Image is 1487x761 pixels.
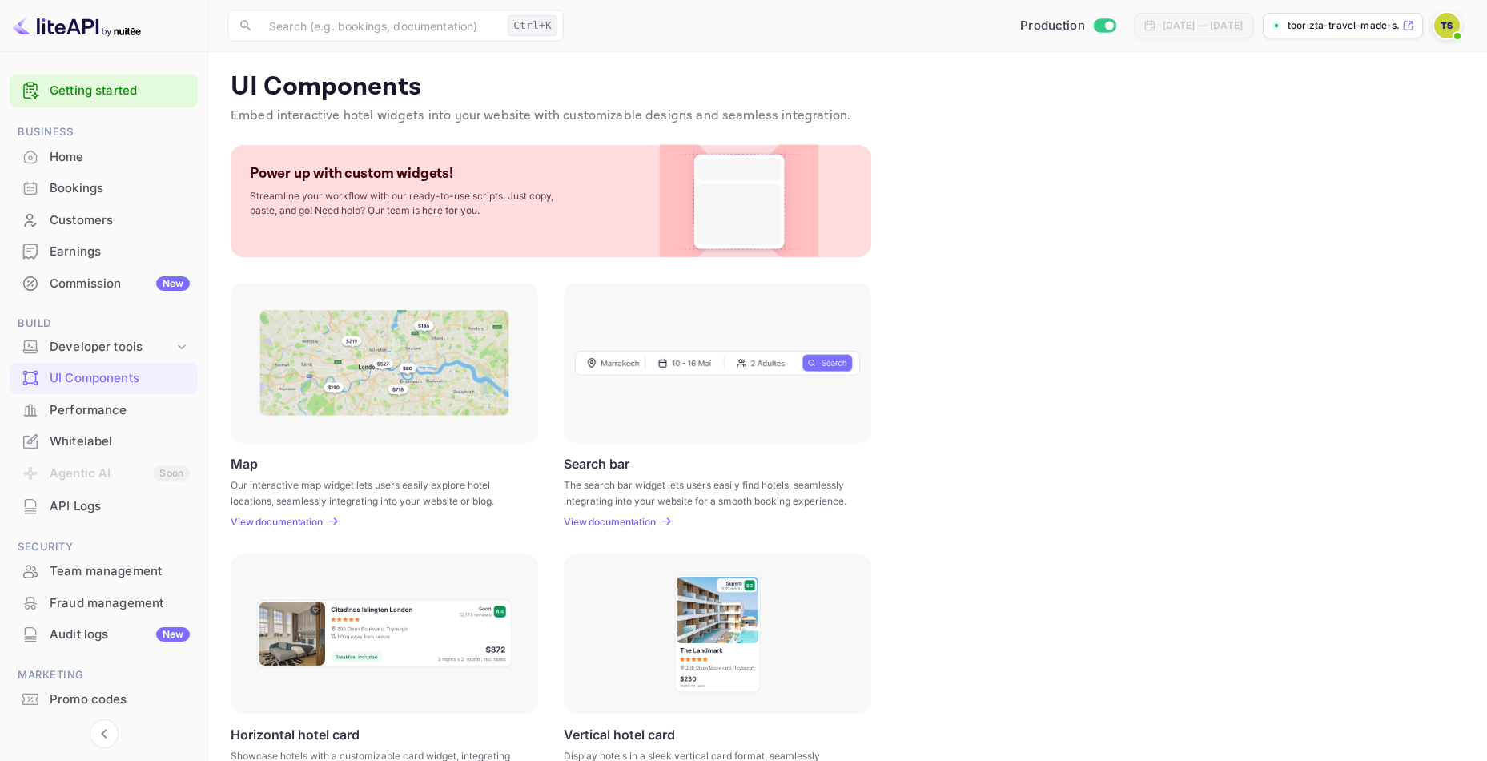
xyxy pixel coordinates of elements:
[50,562,190,581] div: Team management
[10,426,198,456] a: Whitelabel
[231,456,258,471] p: Map
[1288,18,1399,33] p: toorizta-travel-made-s...
[50,401,190,420] div: Performance
[231,477,518,506] p: Our interactive map widget lets users easily explore hotel locations, seamlessly integrating into...
[10,268,198,298] a: CommissionNew
[1020,17,1085,35] span: Production
[10,684,198,714] a: Promo codes
[50,594,190,613] div: Fraud management
[10,142,198,173] div: Home
[575,350,860,376] img: Search Frame
[250,189,570,218] p: Streamline your workflow with our ready-to-use scripts. Just copy, paste, and go! Need help? Our ...
[231,107,1465,126] p: Embed interactive hotel widgets into your website with customizable designs and seamless integrat...
[50,211,190,230] div: Customers
[10,619,198,650] div: Audit logsNew
[50,497,190,516] div: API Logs
[156,627,190,642] div: New
[10,363,198,394] div: UI Components
[50,691,190,709] div: Promo codes
[10,588,198,618] a: Fraud management
[50,179,190,198] div: Bookings
[10,236,198,266] a: Earnings
[13,13,141,38] img: LiteAPI logo
[10,205,198,235] a: Customers
[10,556,198,586] a: Team management
[50,338,174,356] div: Developer tools
[259,10,501,42] input: Search (e.g. bookings, documentation)
[156,276,190,291] div: New
[231,727,360,742] p: Horizontal hotel card
[10,538,198,556] span: Security
[564,516,656,528] p: View documentation
[564,516,661,528] a: View documentation
[255,598,513,669] img: Horizontal hotel card Frame
[231,71,1465,103] p: UI Components
[10,74,198,107] div: Getting started
[50,148,190,167] div: Home
[231,516,323,528] p: View documentation
[231,516,328,528] a: View documentation
[1163,18,1243,33] div: [DATE] — [DATE]
[50,369,190,388] div: UI Components
[50,275,190,293] div: Commission
[10,123,198,141] span: Business
[50,243,190,261] div: Earnings
[250,164,453,183] p: Power up with custom widgets!
[90,719,119,748] button: Collapse navigation
[1434,13,1460,38] img: Toorizta Travel Made Simple
[10,333,198,361] div: Developer tools
[10,491,198,521] a: API Logs
[10,666,198,684] span: Marketing
[508,15,557,36] div: Ctrl+K
[10,236,198,268] div: Earnings
[10,395,198,425] a: Performance
[10,619,198,649] a: Audit logsNew
[50,82,190,100] a: Getting started
[10,491,198,522] div: API Logs
[50,626,190,644] div: Audit logs
[673,574,762,694] img: Vertical hotel card Frame
[1014,17,1122,35] div: Switch to Sandbox mode
[10,363,198,393] a: UI Components
[10,268,198,300] div: CommissionNew
[259,310,509,416] img: Map Frame
[674,145,804,257] img: Custom Widget PNG
[50,433,190,451] div: Whitelabel
[10,588,198,619] div: Fraud management
[10,395,198,426] div: Performance
[10,142,198,171] a: Home
[10,684,198,715] div: Promo codes
[564,477,851,506] p: The search bar widget lets users easily find hotels, seamlessly integrating into your website for...
[10,173,198,203] a: Bookings
[10,556,198,587] div: Team management
[10,173,198,204] div: Bookings
[564,456,629,471] p: Search bar
[564,727,675,742] p: Vertical hotel card
[10,315,198,332] span: Build
[10,426,198,457] div: Whitelabel
[10,205,198,236] div: Customers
